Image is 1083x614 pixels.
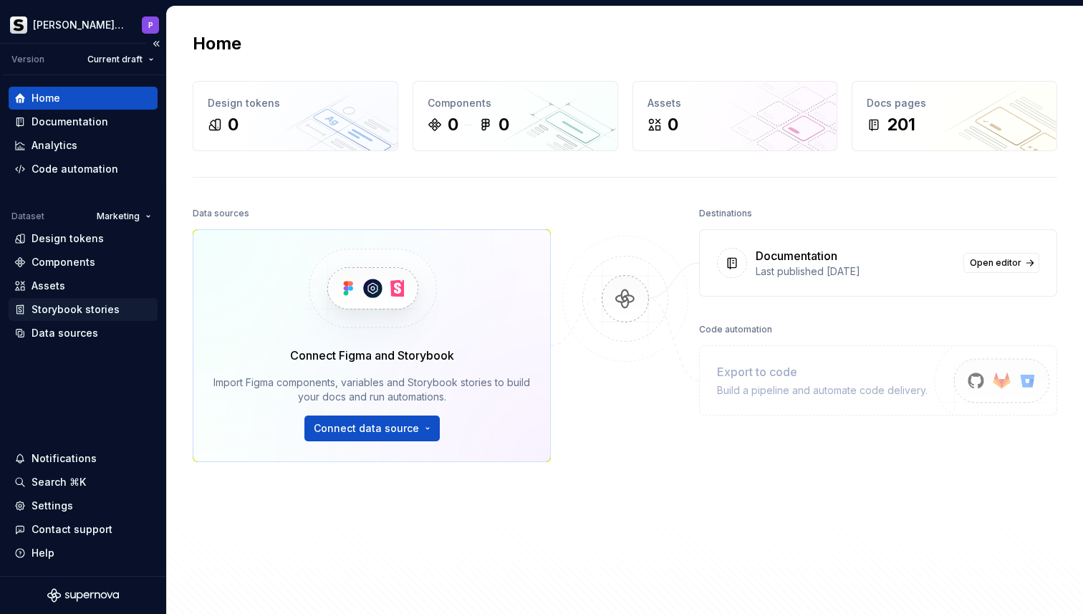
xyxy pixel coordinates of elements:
div: P [148,19,153,31]
span: Connect data source [314,421,419,436]
div: Documentation [32,115,108,129]
div: Dataset [11,211,44,222]
div: Contact support [32,522,112,537]
div: Import Figma components, variables and Storybook stories to build your docs and run automations. [213,375,530,404]
a: Assets0 [632,81,838,151]
button: Connect data source [304,416,440,441]
div: 0 [499,113,509,136]
div: Data sources [193,203,249,224]
button: Help [9,542,158,565]
div: 0 [448,113,458,136]
a: Storybook stories [9,298,158,321]
a: Components [9,251,158,274]
button: Marketing [90,206,158,226]
div: Help [32,546,54,560]
a: Settings [9,494,158,517]
button: Contact support [9,518,158,541]
div: Storybook stories [32,302,120,317]
div: Version [11,54,44,65]
div: 0 [668,113,678,136]
div: Components [32,255,95,269]
h2: Home [193,32,241,55]
span: Open editor [970,257,1021,269]
div: Code automation [699,320,772,340]
div: Home [32,91,60,105]
div: Notifications [32,451,97,466]
a: Open editor [963,253,1039,273]
div: Code automation [32,162,118,176]
a: Components00 [413,81,618,151]
span: Current draft [87,54,143,65]
button: [PERSON_NAME] PrismaP [3,9,163,40]
div: Export to code [717,363,928,380]
div: Data sources [32,326,98,340]
button: Collapse sidebar [146,34,166,54]
a: Data sources [9,322,158,345]
img: 70f0b34c-1a93-4a5d-86eb-502ec58ca862.png [10,16,27,34]
div: 0 [228,113,239,136]
div: Assets [648,96,823,110]
div: Components [428,96,603,110]
div: Documentation [756,247,837,264]
button: Notifications [9,447,158,470]
div: Connect Figma and Storybook [290,347,454,364]
div: [PERSON_NAME] Prisma [33,18,125,32]
div: Destinations [699,203,752,224]
a: Documentation [9,110,158,133]
a: Design tokens [9,227,158,250]
a: Home [9,87,158,110]
a: Code automation [9,158,158,181]
a: Assets [9,274,158,297]
a: Design tokens0 [193,81,398,151]
div: Search ⌘K [32,475,86,489]
svg: Supernova Logo [47,588,119,603]
button: Search ⌘K [9,471,158,494]
div: Analytics [32,138,77,153]
button: Current draft [81,49,160,69]
div: Build a pipeline and automate code delivery. [717,383,928,398]
div: Docs pages [867,96,1042,110]
div: 201 [887,113,915,136]
div: Design tokens [208,96,383,110]
div: Design tokens [32,231,104,246]
span: Marketing [97,211,140,222]
div: Assets [32,279,65,293]
div: Settings [32,499,73,513]
a: Docs pages201 [852,81,1057,151]
div: Last published [DATE] [756,264,955,279]
a: Analytics [9,134,158,157]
